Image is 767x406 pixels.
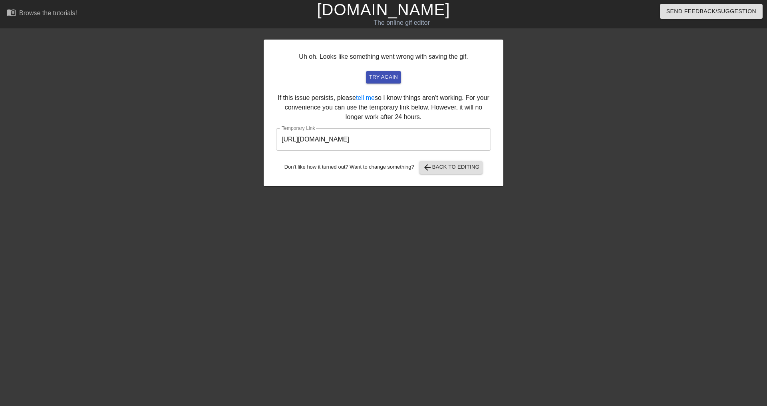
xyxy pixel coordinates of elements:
[264,40,503,186] div: Uh oh. Looks like something went wrong with saving the gif. If this issue persists, please so I k...
[660,4,763,19] button: Send Feedback/Suggestion
[6,8,77,20] a: Browse the tutorials!
[276,128,491,151] input: bare
[19,10,77,16] div: Browse the tutorials!
[317,1,450,18] a: [DOMAIN_NAME]
[276,161,491,174] div: Don't like how it turned out? Want to change something?
[419,161,483,174] button: Back to Editing
[423,163,432,172] span: arrow_back
[423,163,480,172] span: Back to Editing
[356,94,375,101] a: tell me
[260,18,544,28] div: The online gif editor
[666,6,756,16] span: Send Feedback/Suggestion
[6,8,16,17] span: menu_book
[366,71,401,84] button: try again
[369,73,398,82] span: try again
